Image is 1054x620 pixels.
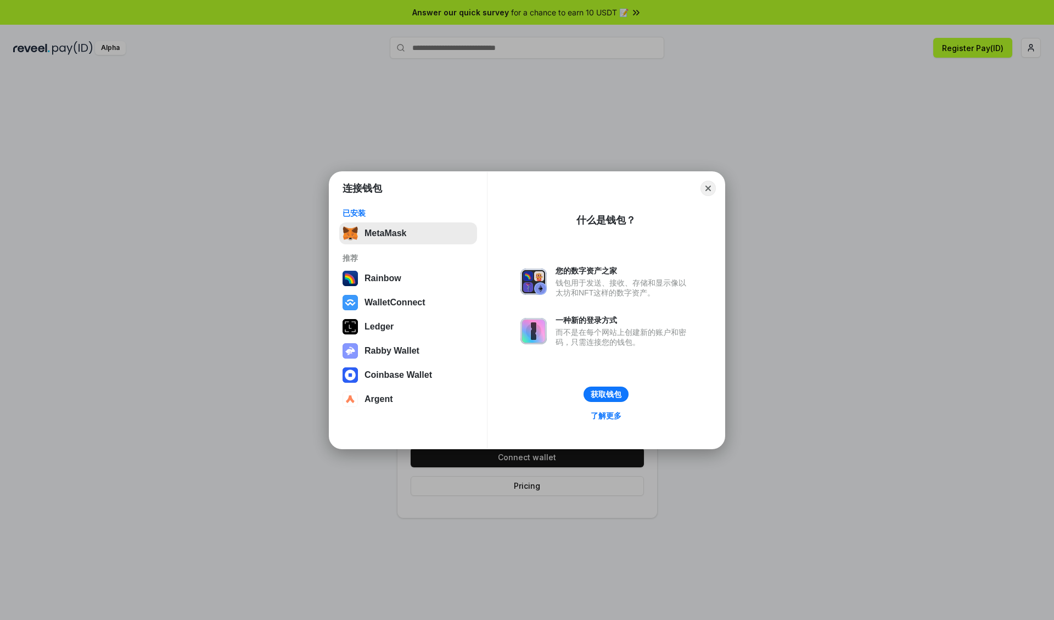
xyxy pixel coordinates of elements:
[520,269,547,295] img: svg+xml,%3Csvg%20xmlns%3D%22http%3A%2F%2Fwww.w3.org%2F2000%2Fsvg%22%20fill%3D%22none%22%20viewBox...
[365,228,406,238] div: MetaMask
[339,292,477,314] button: WalletConnect
[343,343,358,359] img: svg+xml,%3Csvg%20xmlns%3D%22http%3A%2F%2Fwww.w3.org%2F2000%2Fsvg%22%20fill%3D%22none%22%20viewBox...
[556,315,692,325] div: 一种新的登录方式
[365,273,401,283] div: Rainbow
[343,271,358,286] img: svg+xml,%3Csvg%20width%3D%22120%22%20height%3D%22120%22%20viewBox%3D%220%200%20120%20120%22%20fil...
[365,346,419,356] div: Rabby Wallet
[343,367,358,383] img: svg+xml,%3Csvg%20width%3D%2228%22%20height%3D%2228%22%20viewBox%3D%220%200%2028%2028%22%20fill%3D...
[343,208,474,218] div: 已安装
[343,226,358,241] img: svg+xml,%3Csvg%20fill%3D%22none%22%20height%3D%2233%22%20viewBox%3D%220%200%2035%2033%22%20width%...
[343,182,382,195] h1: 连接钱包
[556,327,692,347] div: 而不是在每个网站上创建新的账户和密码，只需连接您的钱包。
[365,298,425,308] div: WalletConnect
[339,388,477,410] button: Argent
[591,411,621,421] div: 了解更多
[343,253,474,263] div: 推荐
[339,316,477,338] button: Ledger
[591,389,621,399] div: 获取钱包
[576,214,636,227] div: 什么是钱包？
[556,278,692,298] div: 钱包用于发送、接收、存储和显示像以太坊和NFT这样的数字资产。
[343,392,358,407] img: svg+xml,%3Csvg%20width%3D%2228%22%20height%3D%2228%22%20viewBox%3D%220%200%2028%2028%22%20fill%3D...
[700,181,716,196] button: Close
[339,267,477,289] button: Rainbow
[365,394,393,404] div: Argent
[365,322,394,332] div: Ledger
[584,387,629,402] button: 获取钱包
[365,370,432,380] div: Coinbase Wallet
[556,266,692,276] div: 您的数字资产之家
[343,319,358,334] img: svg+xml,%3Csvg%20xmlns%3D%22http%3A%2F%2Fwww.w3.org%2F2000%2Fsvg%22%20width%3D%2228%22%20height%3...
[339,364,477,386] button: Coinbase Wallet
[339,340,477,362] button: Rabby Wallet
[339,222,477,244] button: MetaMask
[520,318,547,344] img: svg+xml,%3Csvg%20xmlns%3D%22http%3A%2F%2Fwww.w3.org%2F2000%2Fsvg%22%20fill%3D%22none%22%20viewBox...
[343,295,358,310] img: svg+xml,%3Csvg%20width%3D%2228%22%20height%3D%2228%22%20viewBox%3D%220%200%2028%2028%22%20fill%3D...
[584,409,628,423] a: 了解更多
